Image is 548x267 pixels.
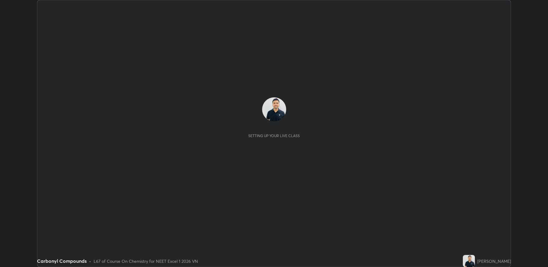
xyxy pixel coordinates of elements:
div: L67 of Course On Chemistry for NEET Excel 1 2026 VN [94,258,198,264]
div: [PERSON_NAME] [477,258,511,264]
img: e927d30ab56544b1a8df2beb4b11d745.jpg [463,255,475,267]
img: e927d30ab56544b1a8df2beb4b11d745.jpg [262,97,286,121]
div: • [89,258,91,264]
div: Setting up your live class [248,133,300,138]
div: Carbonyl Compounds [37,257,87,265]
